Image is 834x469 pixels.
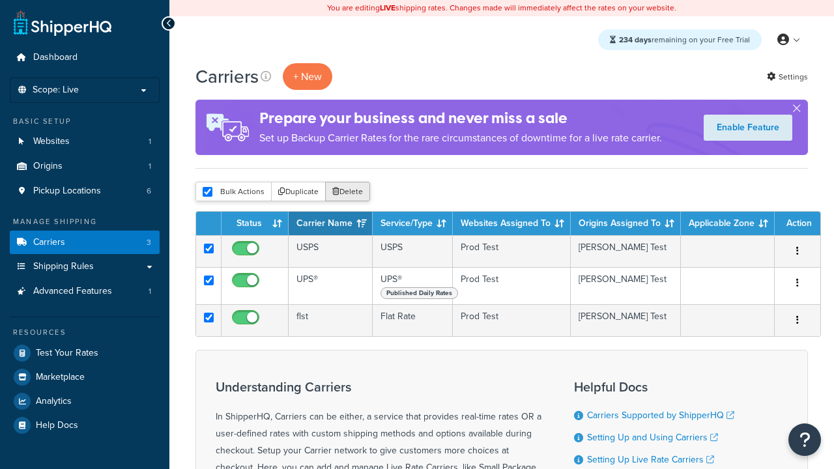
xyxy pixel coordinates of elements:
[373,304,453,336] td: Flat Rate
[216,380,541,394] h3: Understanding Carriers
[36,348,98,359] span: Test Your Rates
[33,52,78,63] span: Dashboard
[289,304,373,336] td: flst
[574,380,744,394] h3: Helpful Docs
[571,267,681,304] td: [PERSON_NAME] Test
[195,182,272,201] button: Bulk Actions
[788,423,821,456] button: Open Resource Center
[453,267,571,304] td: Prod Test
[271,182,326,201] button: Duplicate
[325,182,370,201] button: Delete
[10,414,160,437] a: Help Docs
[195,64,259,89] h1: Carriers
[36,396,72,407] span: Analytics
[33,261,94,272] span: Shipping Rules
[36,372,85,383] span: Marketplace
[259,107,662,129] h4: Prepare your business and never miss a sale
[453,304,571,336] td: Prod Test
[33,161,63,172] span: Origins
[681,212,775,235] th: Applicable Zone: activate to sort column ascending
[381,287,458,299] span: Published Daily Rates
[14,10,111,36] a: ShipperHQ Home
[10,179,160,203] a: Pickup Locations 6
[10,341,160,365] a: Test Your Rates
[33,85,79,96] span: Scope: Live
[10,231,160,255] a: Carriers 3
[33,136,70,147] span: Websites
[10,231,160,255] li: Carriers
[373,235,453,267] td: USPS
[259,129,662,147] p: Set up Backup Carrier Rates for the rare circumstances of downtime for a live rate carrier.
[283,63,332,90] button: + New
[195,100,259,155] img: ad-rules-rateshop-fe6ec290ccb7230408bd80ed9643f0289d75e0ffd9eb532fc0e269fcd187b520.png
[33,286,112,297] span: Advanced Features
[149,136,151,147] span: 1
[10,130,160,154] a: Websites 1
[373,212,453,235] th: Service/Type: activate to sort column ascending
[453,235,571,267] td: Prod Test
[10,46,160,70] a: Dashboard
[10,116,160,127] div: Basic Setup
[453,212,571,235] th: Websites Assigned To: activate to sort column ascending
[222,212,289,235] th: Status: activate to sort column ascending
[289,267,373,304] td: UPS®
[289,235,373,267] td: USPS
[587,408,734,422] a: Carriers Supported by ShipperHQ
[289,212,373,235] th: Carrier Name: activate to sort column ascending
[149,161,151,172] span: 1
[33,186,101,197] span: Pickup Locations
[10,179,160,203] li: Pickup Locations
[10,279,160,304] li: Advanced Features
[10,154,160,178] li: Origins
[10,279,160,304] a: Advanced Features 1
[619,34,652,46] strong: 234 days
[10,390,160,413] a: Analytics
[704,115,792,141] a: Enable Feature
[33,237,65,248] span: Carriers
[587,431,718,444] a: Setting Up and Using Carriers
[10,327,160,338] div: Resources
[571,212,681,235] th: Origins Assigned To: activate to sort column ascending
[587,453,714,466] a: Setting Up Live Rate Carriers
[373,267,453,304] td: UPS®
[10,216,160,227] div: Manage Shipping
[775,212,820,235] th: Action
[767,68,808,86] a: Settings
[598,29,762,50] div: remaining on your Free Trial
[571,235,681,267] td: [PERSON_NAME] Test
[10,130,160,154] li: Websites
[147,186,151,197] span: 6
[380,2,395,14] b: LIVE
[36,420,78,431] span: Help Docs
[571,304,681,336] td: [PERSON_NAME] Test
[10,154,160,178] a: Origins 1
[10,365,160,389] a: Marketplace
[147,237,151,248] span: 3
[10,255,160,279] a: Shipping Rules
[149,286,151,297] span: 1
